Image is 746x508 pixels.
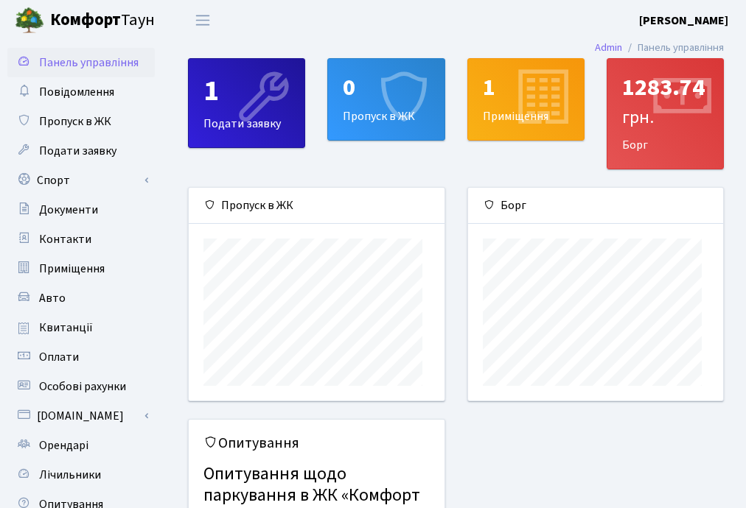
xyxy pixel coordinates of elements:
[622,74,708,130] div: 1283.74
[327,58,445,141] a: 0Пропуск в ЖК
[7,372,155,401] a: Особові рахунки
[622,105,654,130] span: грн.
[39,143,116,159] span: Подати заявку
[7,431,155,460] a: Орендарі
[7,48,155,77] a: Панель управління
[7,136,155,166] a: Подати заявку
[483,74,569,102] div: 1
[639,12,728,29] a: [PERSON_NAME]
[188,58,305,148] a: 1Подати заявку
[7,460,155,490] a: Лічильники
[7,166,155,195] a: Спорт
[39,231,91,247] span: Контакти
[7,401,155,431] a: [DOMAIN_NAME]
[39,113,111,130] span: Пропуск в ЖК
[39,202,98,218] span: Документи
[39,320,93,336] span: Квитанції
[39,261,105,277] span: Приміщення
[203,434,430,452] h5: Опитування
[7,254,155,283] a: Приміщення
[607,59,723,169] div: Борг
[39,54,139,71] span: Панель управління
[7,342,155,372] a: Оплати
[343,74,429,102] div: 0
[7,107,155,136] a: Пропуск в ЖК
[189,59,304,147] div: Подати заявку
[7,195,155,225] a: Документи
[39,84,114,100] span: Повідомлення
[573,32,746,63] nav: breadcrumb
[7,77,155,107] a: Повідомлення
[595,40,622,55] a: Admin
[328,59,444,140] div: Пропуск в ЖК
[7,313,155,342] a: Квитанції
[15,6,44,35] img: logo.png
[39,437,88,454] span: Орендарі
[184,8,221,32] button: Переключити навігацію
[189,188,445,224] div: Пропуск в ЖК
[468,59,584,140] div: Приміщення
[7,225,155,254] a: Контакти
[7,283,155,313] a: Авто
[39,349,79,365] span: Оплати
[203,74,290,109] div: 1
[639,13,728,29] b: [PERSON_NAME]
[39,378,126,395] span: Особові рахунки
[50,8,155,33] span: Таун
[39,467,101,483] span: Лічильники
[467,58,585,141] a: 1Приміщення
[622,40,724,56] li: Панель управління
[50,8,121,32] b: Комфорт
[39,290,66,306] span: Авто
[468,188,724,224] div: Борг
